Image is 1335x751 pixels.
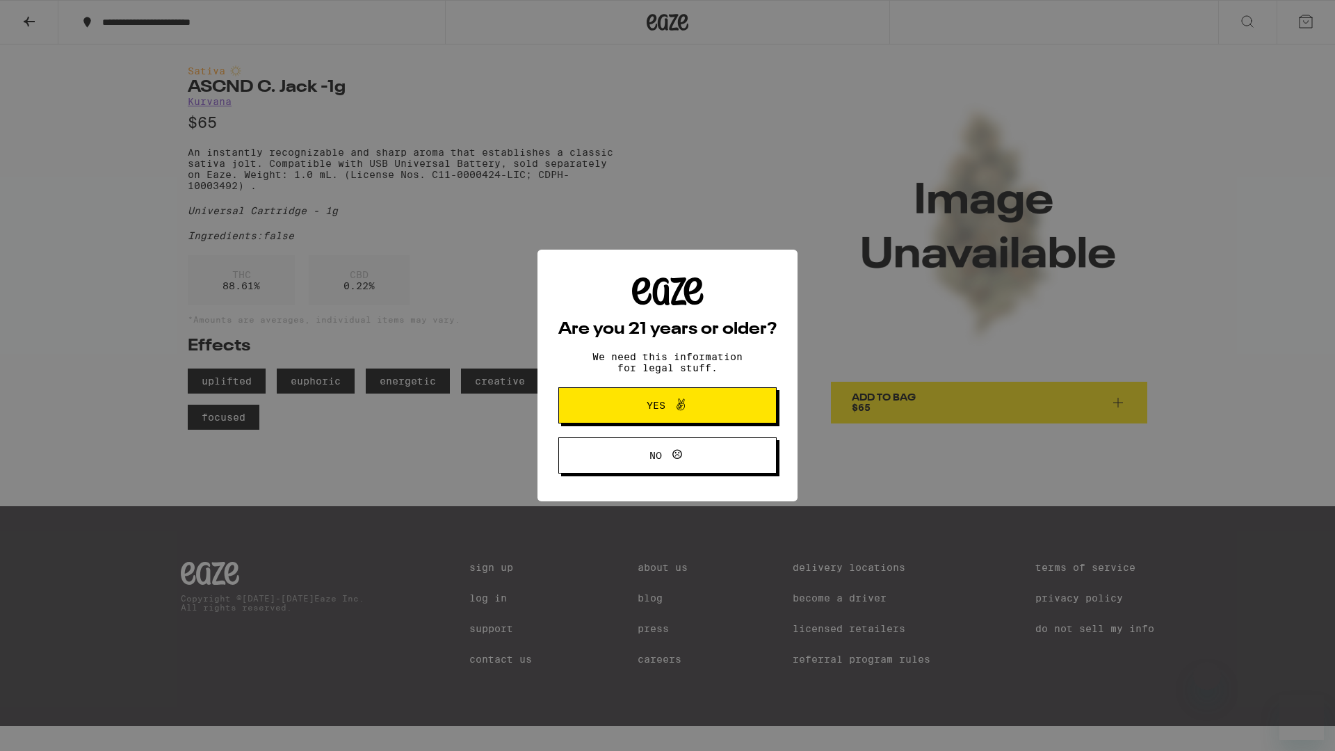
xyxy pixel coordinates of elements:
[647,401,665,410] span: Yes
[558,437,777,474] button: No
[581,351,754,373] p: We need this information for legal stuff.
[558,387,777,423] button: Yes
[558,321,777,338] h2: Are you 21 years or older?
[1193,662,1221,690] iframe: Close message
[1279,695,1324,740] iframe: Button to launch messaging window
[649,451,662,460] span: No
